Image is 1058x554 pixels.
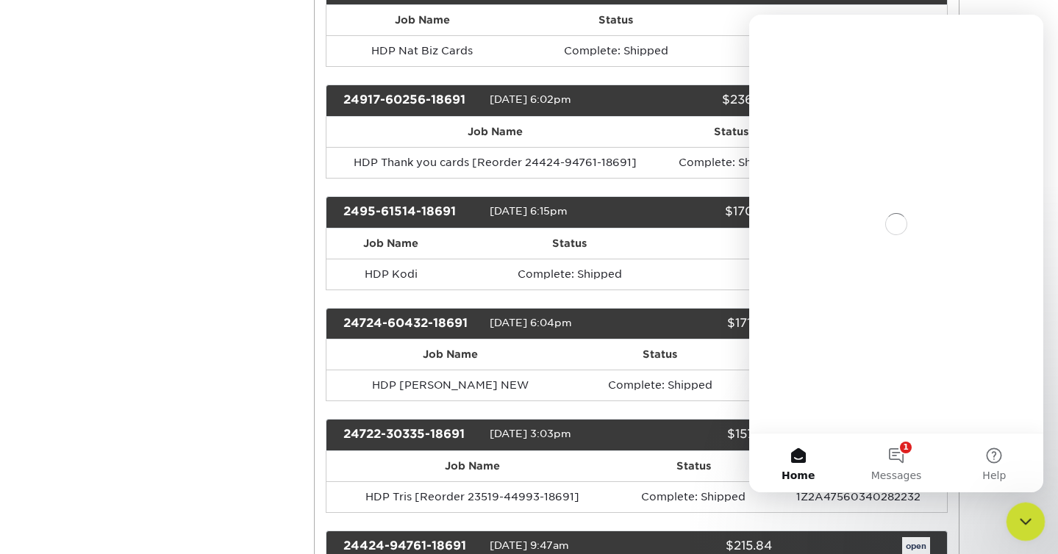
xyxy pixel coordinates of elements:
[749,15,1043,492] iframe: Intercom live chat
[456,229,684,259] th: Status
[714,35,946,66] td: 1Z2A47560342005724
[326,229,456,259] th: Job Name
[746,370,947,400] td: 1Z2A47560340317043
[574,370,746,400] td: Complete: Shipped
[326,259,456,289] td: HDP Kodi
[332,314,490,334] div: 24724-60432-18691
[490,428,571,440] span: [DATE] 3:03pm
[490,93,571,105] span: [DATE] 6:02pm
[490,205,568,217] span: [DATE] 6:15pm
[937,514,1058,554] iframe: Google Customer Reviews
[326,5,518,35] th: Job Name
[684,229,947,259] th: Tracking #
[326,481,618,512] td: HDP Tris [Reorder 23519-44993-18691]
[1007,503,1046,542] iframe: Intercom live chat
[456,259,684,289] td: Complete: Shipped
[574,339,746,370] th: Status
[490,539,569,551] span: [DATE] 9:47am
[326,370,574,400] td: HDP [PERSON_NAME] NEW
[326,35,518,66] td: HDP Nat Biz Cards
[664,117,798,147] th: Status
[332,91,490,110] div: 24917-60256-18691
[518,35,714,66] td: Complete: Shipped
[518,5,714,35] th: Status
[326,451,618,481] th: Job Name
[326,147,664,178] td: HDP Thank you cards [Reorder 24424-94761-18691]
[770,481,947,512] td: 1Z2A47560340282232
[326,117,664,147] th: Job Name
[746,339,947,370] th: Tracking #
[626,425,783,445] div: $157.96
[714,5,946,35] th: Tracking #
[664,147,798,178] td: Complete: Shipped
[626,203,783,222] div: $170.63
[618,481,769,512] td: Complete: Shipped
[618,451,769,481] th: Status
[684,259,947,289] td: 1Z2A47560340731363
[626,314,783,334] div: $171.00
[332,203,490,222] div: 2495-61514-18691
[490,317,572,328] span: [DATE] 6:04pm
[326,339,574,370] th: Job Name
[626,91,783,110] div: $236.96
[332,425,490,445] div: 24722-30335-18691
